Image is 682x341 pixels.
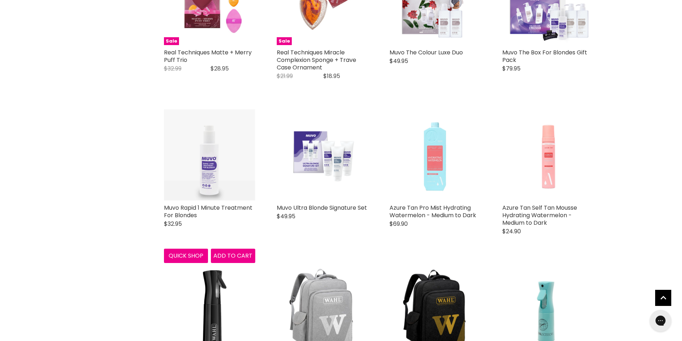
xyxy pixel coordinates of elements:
[502,227,521,235] span: $24.90
[390,220,408,228] span: $69.90
[277,109,368,200] a: Muvo Ultra Blonde Signature Set
[390,48,463,57] a: Muvo The Colour Luxe Duo
[277,122,368,187] img: Muvo Ultra Blonde Signature Set
[390,57,408,65] span: $49.95
[164,249,208,263] button: Quick shop
[211,64,229,73] span: $28.95
[277,37,292,45] span: Sale
[164,204,252,219] a: Muvo Rapid 1 Minute Treatment For Blondes
[164,64,182,73] span: $32.99
[164,48,252,64] a: Real Techniques Matte + Merry Puff Trio
[502,204,577,227] a: Azure Tan Self Tan Mousse Hydrating Watermelon - Medium to Dark
[277,212,295,220] span: $49.95
[164,109,255,200] img: Muvo Rapid 1 Minute Treatment For Blondes
[390,204,476,219] a: Azure Tan Pro Mist Hydrating Watermelon - Medium to Dark
[277,72,293,80] span: $21.99
[277,204,367,212] a: Muvo Ultra Blonde Signature Set
[502,109,594,200] a: Azure Tan Self Tan Mousse Hydrating Watermelon - Medium to Dark Azure Tan Self Tan Mousse Hydrati...
[277,48,356,72] a: Real Techniques Miracle Complexion Sponge + Trave Case Ornament
[164,37,179,45] span: Sale
[646,307,675,334] iframe: Gorgias live chat messenger
[213,252,252,260] span: Add to cart
[323,72,340,80] span: $18.95
[502,109,594,200] img: Azure Tan Self Tan Mousse Hydrating Watermelon - Medium to Dark
[502,48,587,64] a: Muvo The Box For Blondes Gift Pack
[502,64,521,73] span: $79.95
[164,220,182,228] span: $32.95
[211,249,255,263] button: Add to cart
[390,109,481,200] img: Azure Tan Pro Mist Hydrating Watermelon - Medium to Dark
